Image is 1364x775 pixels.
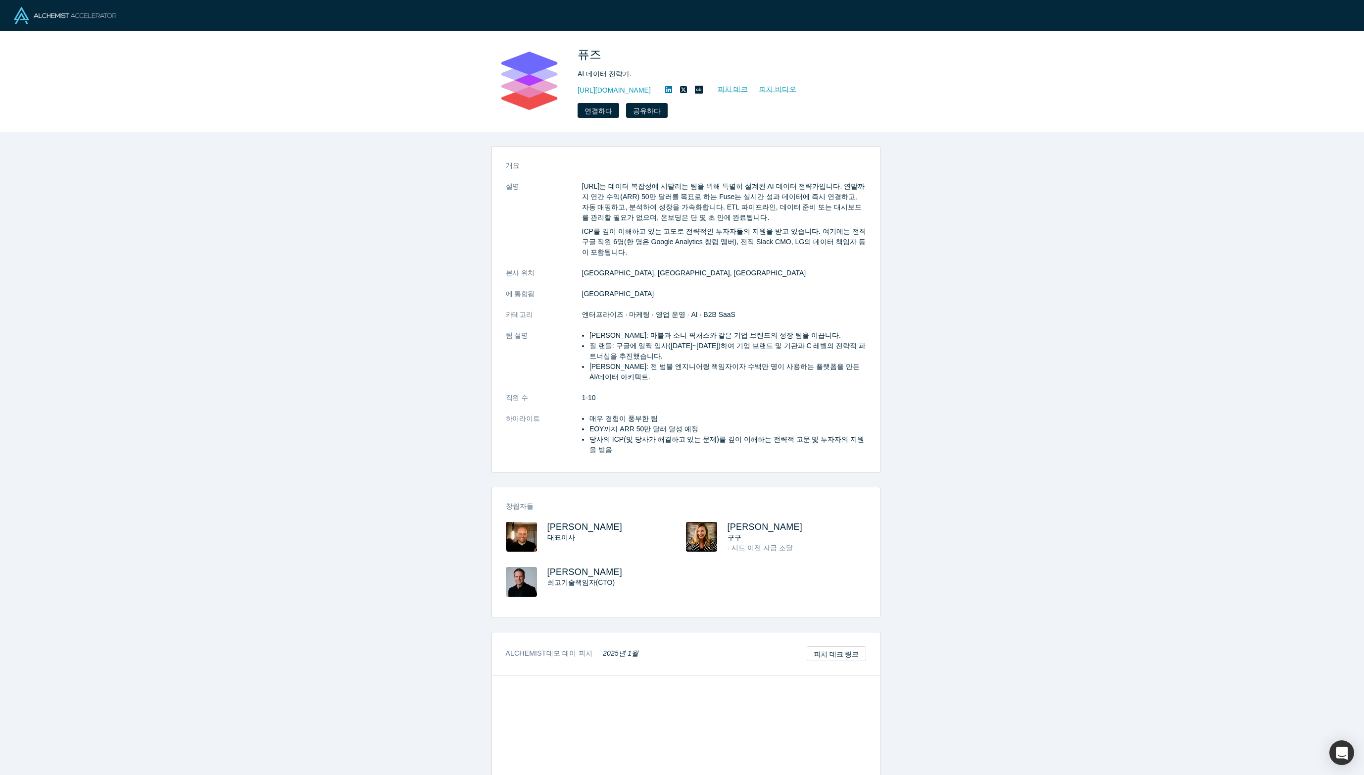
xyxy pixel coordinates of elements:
a: [PERSON_NAME] [547,522,623,532]
font: 질 랜들: 구글에 일찍 입사([DATE]~[DATE])하여 기업 브랜드 및 기관과 C 레벨의 전략적 파트너십을 추진했습니다. [589,342,866,360]
font: 하이라이트 [506,414,540,422]
a: 피치 비디오 [748,83,797,95]
font: 구구 [728,533,741,541]
font: 퓨즈 [578,48,602,61]
font: 데모 데이 피치 [546,649,592,657]
font: [URL]는 데이터 복잡성에 시달리는 팀을 위해 특별히 설계된 AI 데이터 전략가입니다. 연말까지 연간 수익(ARR) 50만 달러를 목표로 하는 Fuse는 실시간 성과 데이터... [582,182,865,221]
button: 공유하다 [626,103,668,118]
font: 피치 데크 링크 [814,650,859,658]
font: 직원 수 [506,394,528,402]
a: 피치 데크 [707,83,748,95]
font: - 시드 이전 자금 조달 [728,544,793,552]
a: 피치 데크 링크 [807,646,866,661]
font: 최고기술책임자(CTO) [547,578,615,586]
font: 설명 [506,182,520,190]
button: 연결하다 [578,103,619,118]
a: [PERSON_NAME] [728,522,803,532]
font: Alchemist [506,649,546,657]
img: 퓨즈 로고 [494,46,564,115]
font: [PERSON_NAME]: 마블과 소니 픽처스와 같은 기업 브랜드의 성장 팀을 이끕니다. [589,331,841,339]
font: 연결하다 [585,107,612,115]
img: Tom Counsell의 프로필 이미지 [506,567,537,597]
font: 카테고리 [506,310,533,318]
font: 엔터프라이즈 · 마케팅 · 영업 운영 · AI · B2B SaaS [582,310,735,318]
font: [URL][DOMAIN_NAME] [578,86,651,94]
font: 팀 설명 [506,331,528,339]
font: 에 통합됨 [506,290,535,298]
font: 개요 [506,161,520,169]
font: 피치 비디오 [759,85,796,93]
font: [PERSON_NAME]: 전 범블 엔지니어링 책임자이자 수백만 명이 사용하는 플랫폼을 만든 AI/데이터 아키텍트. [589,362,860,381]
font: [GEOGRAPHIC_DATA], [GEOGRAPHIC_DATA], [GEOGRAPHIC_DATA] [582,269,806,277]
img: 질 랜델의 프로필 이미지 [686,522,717,552]
font: EOY까지 ARR 50만 달러 달성 예정 [589,425,698,433]
font: 본사 위치 [506,269,535,277]
a: [PERSON_NAME] [547,567,623,577]
img: Jeff Cherkassky의 프로필 이미지 [506,522,537,552]
font: 매우 경험이 풍부한 팀 [589,414,658,422]
font: [GEOGRAPHIC_DATA] [582,290,654,298]
font: 1-10 [582,394,596,402]
font: AI 데이터 전략가. [578,70,632,78]
font: ICP를 깊이 이해하고 있는 고도로 전략적인 투자자들의 지원을 받고 있습니다. 여기에는 전직 구글 직원 6명(한 명은 Google Analytics 창립 멤버), 전직 Sla... [582,227,866,256]
font: 피치 데크 [718,85,748,93]
font: 대표이사 [547,533,575,541]
font: 창립자들 [506,502,534,510]
font: 공유하다 [633,107,661,115]
font: 당사의 ICP(및 당사가 해결하고 있는 문제)를 깊이 이해하는 전략적 고문 및 투자자의 지원을 받음 [589,435,864,454]
img: 연금술사 로고 [14,7,116,24]
font: 2025년 1월 [603,649,639,657]
a: [URL][DOMAIN_NAME] [578,85,651,96]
